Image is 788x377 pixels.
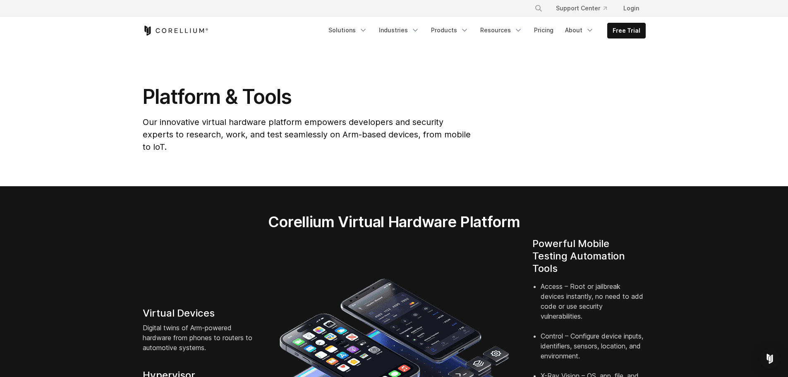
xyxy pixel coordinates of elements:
[531,1,546,16] button: Search
[475,23,527,38] a: Resources
[143,323,256,353] p: Digital twins of Arm-powered hardware from phones to routers to automotive systems.
[608,23,645,38] a: Free Trial
[229,213,559,231] h2: Corellium Virtual Hardware Platform
[541,281,646,331] li: Access – Root or jailbreak devices instantly, no need to add code or use security vulnerabilities.
[143,117,471,152] span: Our innovative virtual hardware platform empowers developers and security experts to research, wo...
[760,349,780,369] div: Open Intercom Messenger
[560,23,599,38] a: About
[374,23,424,38] a: Industries
[525,1,646,16] div: Navigation Menu
[143,26,208,36] a: Corellium Home
[541,331,646,371] li: Control – Configure device inputs, identifiers, sensors, location, and environment.
[143,84,472,109] h1: Platform & Tools
[549,1,613,16] a: Support Center
[617,1,646,16] a: Login
[323,23,372,38] a: Solutions
[143,307,256,319] h4: Virtual Devices
[532,238,646,275] h4: Powerful Mobile Testing Automation Tools
[323,23,646,38] div: Navigation Menu
[529,23,558,38] a: Pricing
[426,23,474,38] a: Products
